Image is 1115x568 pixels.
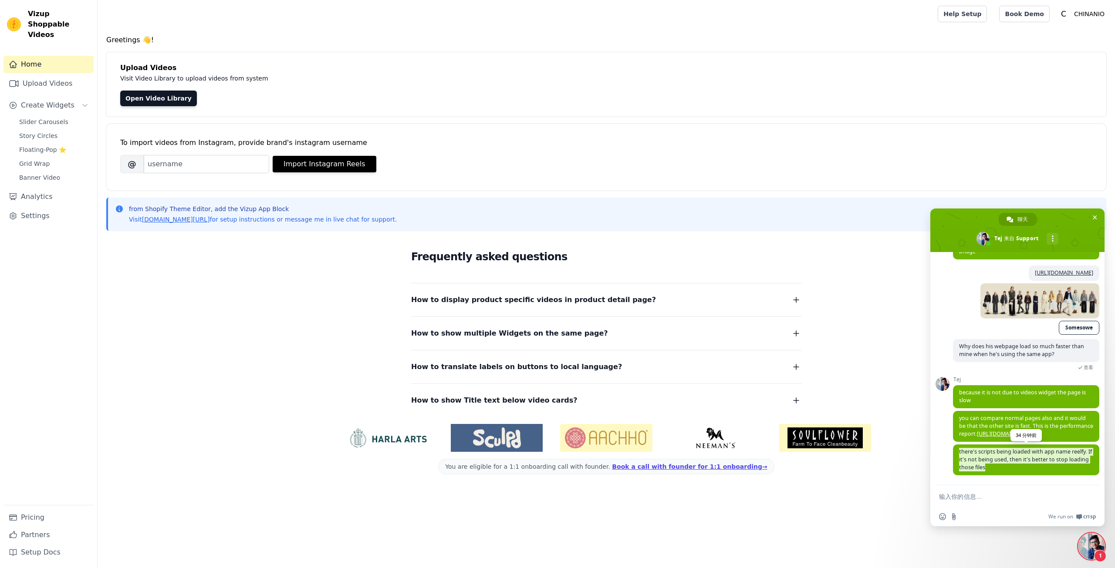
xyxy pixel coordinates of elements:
a: Book a call with founder for 1:1 onboarding [612,463,767,470]
a: Somesowe [1059,321,1099,335]
a: Settings [3,207,94,225]
span: Story Circles [19,131,57,140]
span: you can compare normal pages also and it would be that the other site is fast. This is the perfor... [959,414,1093,437]
button: Create Widgets [3,97,94,114]
a: [URL][DOMAIN_NAME] [977,430,1035,437]
span: Banner Video [19,173,60,182]
img: Vizup [7,17,21,31]
a: Home [3,56,94,73]
span: How to display product specific videos in product detail page? [411,294,656,306]
span: How to show multiple Widgets on the same page? [411,327,608,339]
span: Floating-Pop ⭐ [19,145,66,154]
span: Slider Carousels [19,118,68,126]
a: Pricing [3,509,94,526]
span: Crisp [1083,513,1096,520]
text: C [1061,10,1066,18]
a: Upload Videos [3,75,94,92]
img: Neeman's [670,427,762,448]
textarea: 输入你的信息… [939,493,1077,501]
a: Banner Video [14,171,94,184]
span: How to translate labels on buttons to local language? [411,361,622,373]
img: Aachho [560,424,652,452]
span: We run on [1048,513,1073,520]
a: Partners [3,526,94,544]
img: Soulflower [779,424,871,452]
div: 关闭聊天 [1078,533,1105,559]
span: How to show Title text below video cards? [411,394,578,407]
a: Open Video Library [120,91,197,106]
span: 查看 [1084,364,1093,370]
img: HarlaArts [341,427,433,448]
a: Slider Carousels [14,116,94,128]
input: username [144,155,269,173]
span: @ [120,155,144,173]
a: [DOMAIN_NAME][URL] [142,216,210,223]
a: Book Demo [999,6,1049,22]
p: Visit for setup instructions or message me in live chat for support. [129,215,397,224]
img: Sculpd US [451,427,543,448]
span: Vizup Shoppable Videos [28,9,90,40]
span: there's scripts being loaded with app name reelfy. If it's not being used, then it's better to st... [959,448,1092,471]
a: Floating-Pop ⭐ [14,144,94,156]
button: How to translate labels on buttons to local language? [411,361,801,373]
h4: Upload Videos [120,63,1092,73]
p: Visit Video Library to upload videos from system [120,73,510,84]
div: 聊天 [999,213,1037,226]
a: We run onCrisp [1048,513,1096,520]
span: Grid Wrap [19,159,50,168]
div: To import videos from Instagram, provide brand's instagram username [120,138,1092,148]
button: How to display product specific videos in product detail page? [411,294,801,306]
span: because it is not due to videos widget the page is slow [959,389,1086,404]
a: [URL][DOMAIN_NAME] [1035,269,1093,276]
span: 发送文件 [950,513,957,520]
a: Grid Wrap [14,158,94,170]
p: from Shopify Theme Editor, add the Vizup App Block [129,205,397,213]
span: Why does his webpage load so much faster than mine when he's using the same app? [959,343,1084,358]
span: 关闭聊天 [1090,213,1099,222]
p: CHINANIO [1071,6,1108,22]
span: 插入表情符号 [939,513,946,520]
a: Help Setup [938,6,987,22]
button: How to show Title text below video cards? [411,394,801,407]
h2: Frequently asked questions [411,248,801,266]
h4: Greetings 👋! [106,35,1106,45]
span: Tej [953,376,1099,383]
button: How to show multiple Widgets on the same page? [411,327,801,339]
span: 聊天 [1017,213,1028,226]
button: Import Instagram Reels [273,156,376,172]
div: 更多频道 [1047,233,1058,245]
a: Analytics [3,188,94,205]
span: Create Widgets [21,100,74,111]
button: C CHINANIO [1057,6,1108,22]
span: 1 [1094,550,1106,562]
a: Setup Docs [3,544,94,561]
a: Story Circles [14,130,94,142]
